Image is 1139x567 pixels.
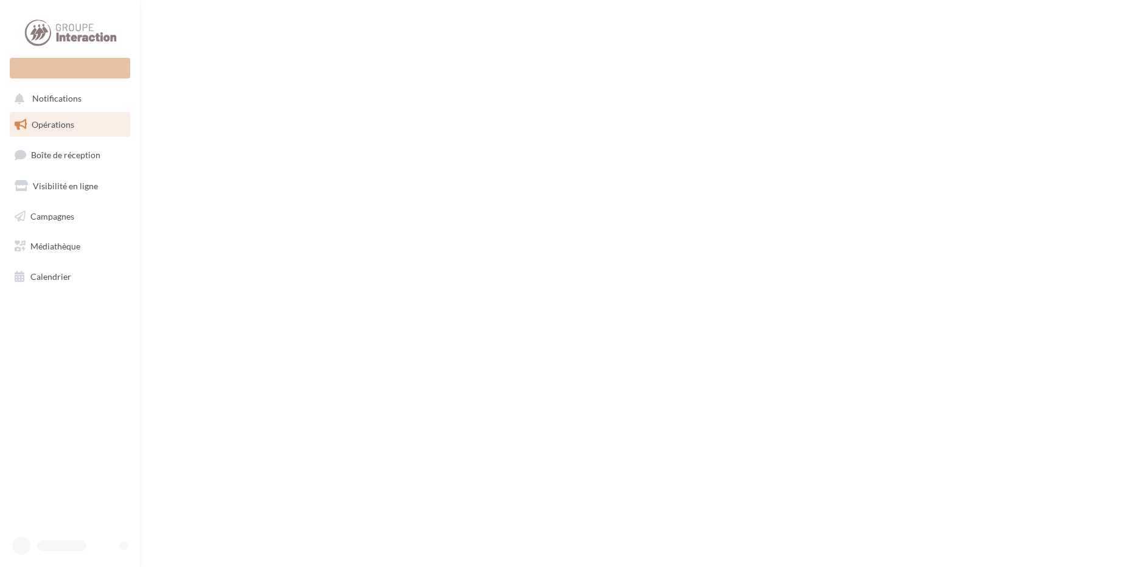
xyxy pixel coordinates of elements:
[33,181,98,191] span: Visibilité en ligne
[7,264,133,290] a: Calendrier
[30,241,80,251] span: Médiathèque
[32,119,74,130] span: Opérations
[30,271,71,282] span: Calendrier
[7,112,133,137] a: Opérations
[7,204,133,229] a: Campagnes
[30,210,74,221] span: Campagnes
[7,142,133,168] a: Boîte de réception
[32,94,82,104] span: Notifications
[7,173,133,199] a: Visibilité en ligne
[10,58,130,78] div: Nouvelle campagne
[7,234,133,259] a: Médiathèque
[31,150,100,160] span: Boîte de réception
